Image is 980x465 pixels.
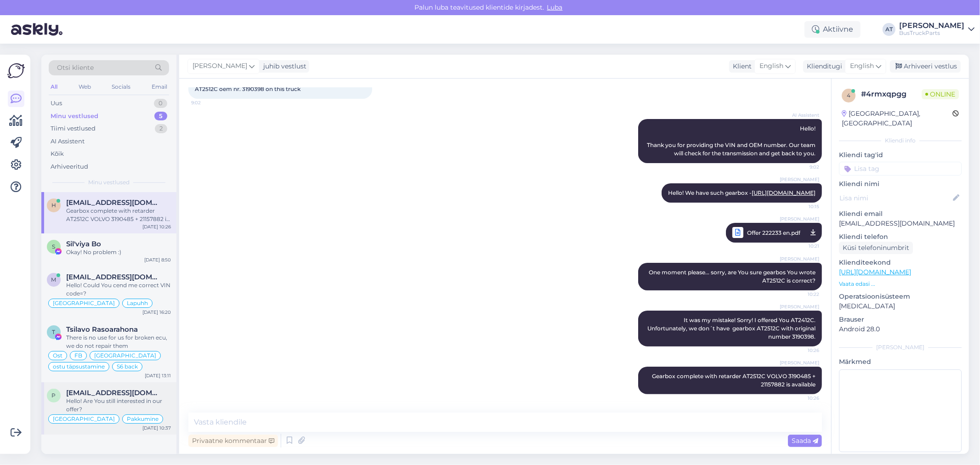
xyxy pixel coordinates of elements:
span: [PERSON_NAME] [780,255,819,262]
span: 10:22 [785,291,819,298]
div: Aktiivne [804,21,861,38]
span: Haffi@trukkur.is [66,198,162,207]
span: S6 back [117,364,138,369]
div: AT [883,23,895,36]
p: Märkmed [839,357,962,367]
div: # 4rmxqpgg [861,89,922,100]
div: [DATE] 13:11 [145,372,171,379]
span: mafuratafadzwa129@gmail.com [66,273,162,281]
div: BusTruckParts [899,29,964,37]
div: Minu vestlused [51,112,98,121]
span: Saada [792,437,818,445]
div: [GEOGRAPHIC_DATA], [GEOGRAPHIC_DATA] [842,109,952,128]
div: There is no use for us for broken ecu, we do not repair them [66,334,171,350]
div: All [49,81,59,93]
div: Tiimi vestlused [51,124,96,133]
div: [DATE] 16:20 [142,309,171,316]
div: 5 [154,112,167,121]
input: Lisa nimi [839,193,951,203]
span: 4 [847,92,850,99]
span: [GEOGRAPHIC_DATA] [94,353,156,358]
div: [PERSON_NAME] [839,343,962,352]
span: English [759,61,783,71]
span: Hello! We have such gearbox - [668,189,816,196]
span: English [850,61,874,71]
span: 10:26 [785,347,819,354]
p: Kliendi telefon [839,232,962,242]
p: Brauser [839,315,962,324]
div: Kõik [51,149,64,159]
div: [PERSON_NAME] [899,22,964,29]
div: Privaatne kommentaar [188,435,278,447]
p: Kliendi email [839,209,962,219]
span: P [52,392,56,399]
span: Lapuhh [127,301,148,306]
div: Hello! Could You cend me correct VIN code=? [66,281,171,298]
span: [PERSON_NAME] [193,61,247,71]
span: FB [74,353,82,358]
div: Uus [51,99,62,108]
span: Ost [53,353,62,358]
div: Küsi telefoninumbrit [839,242,913,254]
span: 10:15 [785,203,819,210]
div: [DATE] 10:37 [142,425,171,431]
span: Minu vestlused [88,178,130,187]
span: Pablogilo_90@hotmail.com [66,389,162,397]
img: Askly Logo [7,62,25,79]
span: Otsi kliente [57,63,94,73]
span: T [52,329,56,335]
span: ostu täpsustamine [53,364,105,369]
span: [PERSON_NAME] [780,176,819,183]
span: S [52,243,56,250]
div: Socials [110,81,132,93]
span: One moment please... sorry, are You sure gearbos You wrote AT2512C is correct? [649,269,817,284]
div: 0 [154,99,167,108]
span: It was my mistake! Sorry! I offered You AT2412C. Unfortunately, we don´t have gearbox AT2512C wit... [647,317,817,340]
span: 10:26 [785,395,819,402]
span: H [51,202,56,209]
p: Operatsioonisüsteem [839,292,962,301]
div: Web [77,81,93,93]
p: Kliendi nimi [839,179,962,189]
p: [MEDICAL_DATA] [839,301,962,311]
span: [PERSON_NAME] [780,303,819,310]
span: AI Assistent [785,112,819,119]
div: Gearbox complete with retarder AT2512C VOLVO 3190485 + 21157882 is available [66,207,171,223]
div: Klient [729,62,752,71]
p: Klienditeekond [839,258,962,267]
div: 2 [155,124,167,133]
span: 10:21 [785,240,819,252]
span: [GEOGRAPHIC_DATA] [53,416,115,422]
span: Luba [544,3,566,11]
span: Online [922,89,959,99]
div: AI Assistent [51,137,85,146]
div: Email [150,81,169,93]
span: 9:02 [785,164,819,170]
div: Arhiveeri vestlus [890,60,961,73]
span: [PERSON_NAME] [780,359,819,366]
p: Vaata edasi ... [839,280,962,288]
div: Kliendi info [839,136,962,145]
span: Sil'viya Bo [66,240,101,248]
div: Okay! No problem :) [66,248,171,256]
span: Offer 222233 en.pdf [747,227,800,238]
span: [PERSON_NAME] [780,215,819,222]
span: Gearbox complete with retarder AT2512C VOLVO 3190485 + 21157882 is available [652,373,817,388]
span: m [51,276,57,283]
a: [URL][DOMAIN_NAME] [839,268,911,276]
span: [GEOGRAPHIC_DATA] [53,301,115,306]
div: [DATE] 10:26 [142,223,171,230]
a: [PERSON_NAME]Offer 222233 en.pdf10:21 [726,223,822,243]
span: 9:02 [191,99,226,106]
div: [DATE] 8:50 [144,256,171,263]
div: Hello! Are You still interested in our offer? [66,397,171,414]
a: [URL][DOMAIN_NAME] [752,189,816,196]
div: Arhiveeritud [51,162,88,171]
span: Pakkumine [127,416,159,422]
input: Lisa tag [839,162,962,176]
p: Android 28.0 [839,324,962,334]
a: [PERSON_NAME]BusTruckParts [899,22,974,37]
p: [EMAIL_ADDRESS][DOMAIN_NAME] [839,219,962,228]
span: Tsilavo Rasoarahona [66,325,138,334]
div: juhib vestlust [260,62,306,71]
